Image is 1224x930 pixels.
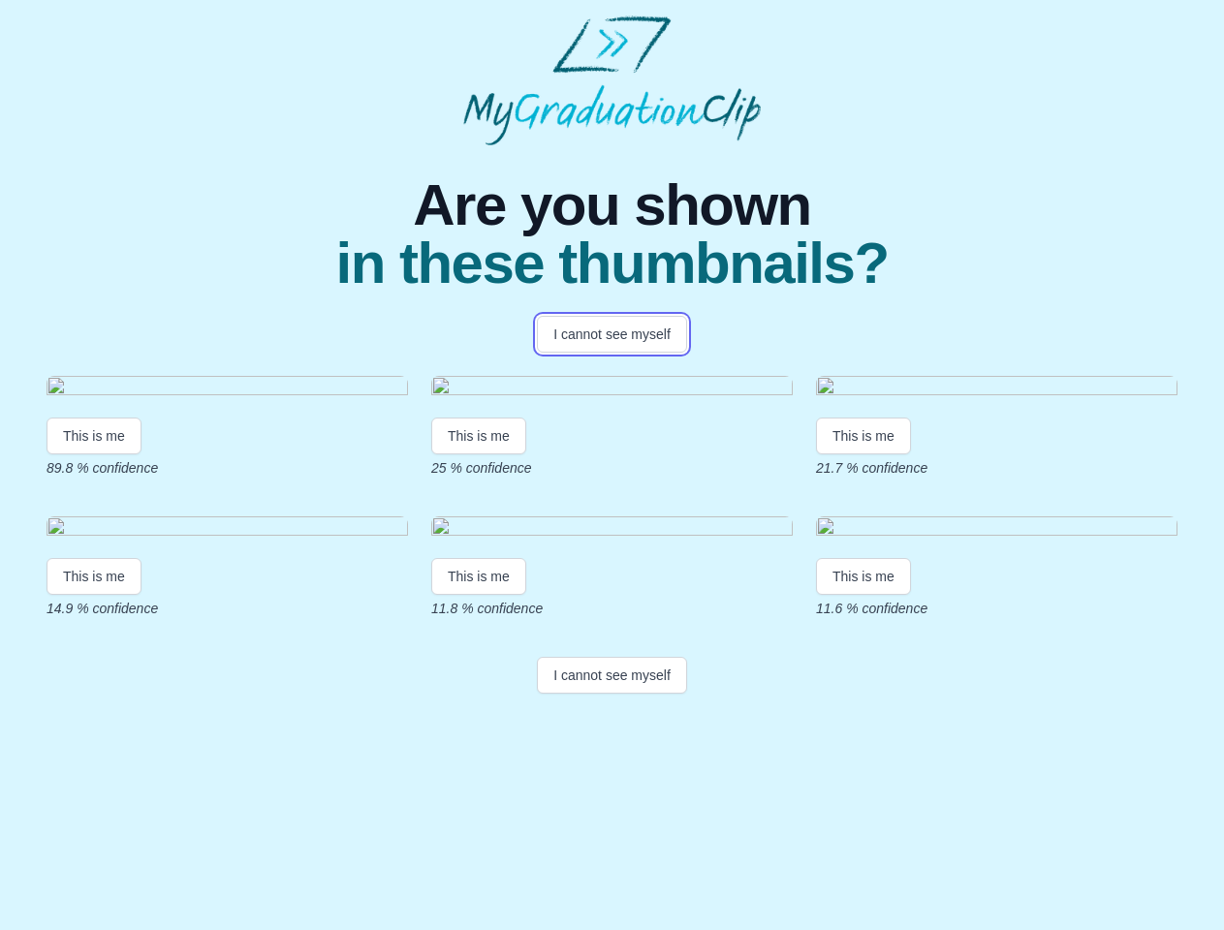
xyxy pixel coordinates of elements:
[431,458,793,478] p: 25 % confidence
[537,657,687,694] button: I cannot see myself
[816,558,911,595] button: This is me
[463,15,762,145] img: MyGraduationClip
[431,599,793,618] p: 11.8 % confidence
[47,376,408,402] img: b05a692d5850e7cd87089dc42b5ff3b2700e44df.gif
[431,418,526,454] button: This is me
[47,458,408,478] p: 89.8 % confidence
[431,516,793,542] img: b436ffcb8f8e20b9b9246f540baa84739ef32cdc.gif
[431,376,793,402] img: 35684260b563506cf4fd4110807f09624831f04b.gif
[335,234,888,293] span: in these thumbnails?
[431,558,526,595] button: This is me
[816,458,1177,478] p: 21.7 % confidence
[47,418,141,454] button: This is me
[47,599,408,618] p: 14.9 % confidence
[537,316,687,353] button: I cannot see myself
[816,516,1177,542] img: f2e99ca111b1531ce01bec5a87b4c0f279d9632b.gif
[816,418,911,454] button: This is me
[335,176,888,234] span: Are you shown
[816,376,1177,402] img: 52b6fa313ff2d4ee38cee2ee75c735b1f6f3d748.gif
[47,516,408,542] img: db9f2b3067a587bda8bb69811e0072a89239b8cb.gif
[47,558,141,595] button: This is me
[816,599,1177,618] p: 11.6 % confidence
